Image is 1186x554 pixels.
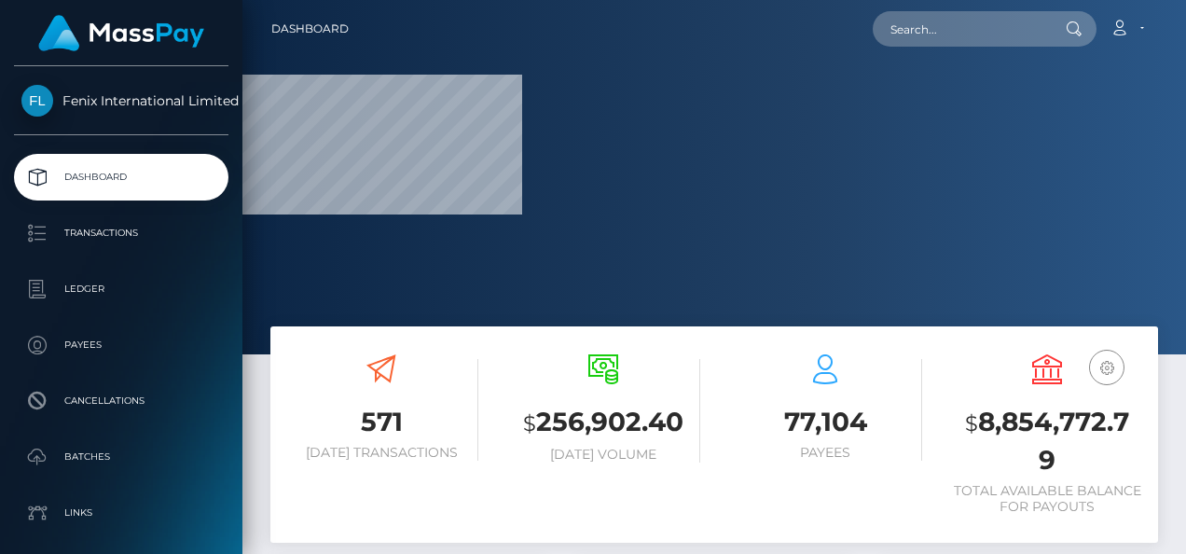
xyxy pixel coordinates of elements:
[14,154,228,201] a: Dashboard
[14,266,228,312] a: Ledger
[523,410,536,436] small: $
[21,219,221,247] p: Transactions
[728,404,922,440] h3: 77,104
[21,387,221,415] p: Cancellations
[950,404,1144,478] h3: 8,854,772.79
[506,447,700,463] h6: [DATE] Volume
[21,443,221,471] p: Batches
[284,445,478,461] h6: [DATE] Transactions
[950,483,1144,515] h6: Total Available Balance for Payouts
[38,15,204,51] img: MassPay Logo
[728,445,922,461] h6: Payees
[14,210,228,256] a: Transactions
[21,85,53,117] img: Fenix International Limited
[873,11,1048,47] input: Search...
[284,404,478,440] h3: 571
[14,92,228,109] span: Fenix International Limited
[21,499,221,527] p: Links
[21,163,221,191] p: Dashboard
[965,410,978,436] small: $
[14,322,228,368] a: Payees
[506,404,700,442] h3: 256,902.40
[14,490,228,536] a: Links
[14,378,228,424] a: Cancellations
[271,9,349,48] a: Dashboard
[21,331,221,359] p: Payees
[14,434,228,480] a: Batches
[21,275,221,303] p: Ledger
